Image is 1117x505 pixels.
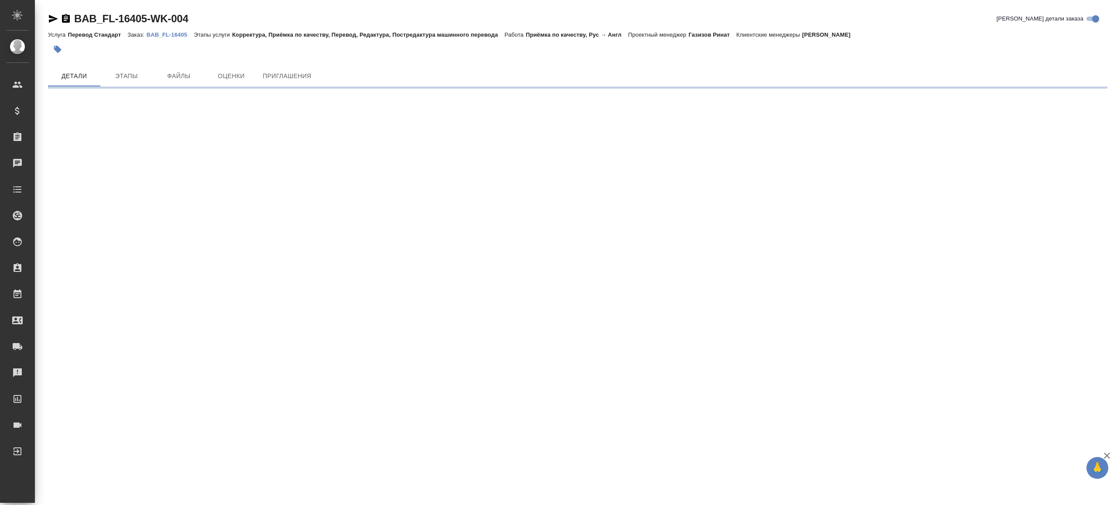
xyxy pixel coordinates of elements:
a: BAB_FL-16405-WK-004 [74,13,188,24]
span: Файлы [158,71,200,82]
span: [PERSON_NAME] детали заказа [997,14,1083,23]
p: Газизов Ринат [689,31,737,38]
button: 🙏 [1086,457,1108,479]
button: Скопировать ссылку для ЯМессенджера [48,14,58,24]
p: Приёмка по качеству, Рус → Англ [526,31,628,38]
p: Услуга [48,31,68,38]
button: Скопировать ссылку [61,14,71,24]
p: [PERSON_NAME] [802,31,857,38]
span: Этапы [106,71,147,82]
a: BAB_FL-16405 [147,31,194,38]
p: Проектный менеджер [628,31,689,38]
p: Работа [504,31,526,38]
span: Детали [53,71,95,82]
p: Клиентские менеджеры [737,31,802,38]
span: Оценки [210,71,252,82]
span: 🙏 [1090,459,1105,477]
span: Приглашения [263,71,312,82]
p: Перевод Стандарт [68,31,127,38]
p: Заказ: [127,31,146,38]
p: Этапы услуги [194,31,232,38]
p: Корректура, Приёмка по качеству, Перевод, Редактура, Постредактура машинного перевода [232,31,504,38]
button: Добавить тэг [48,40,67,59]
